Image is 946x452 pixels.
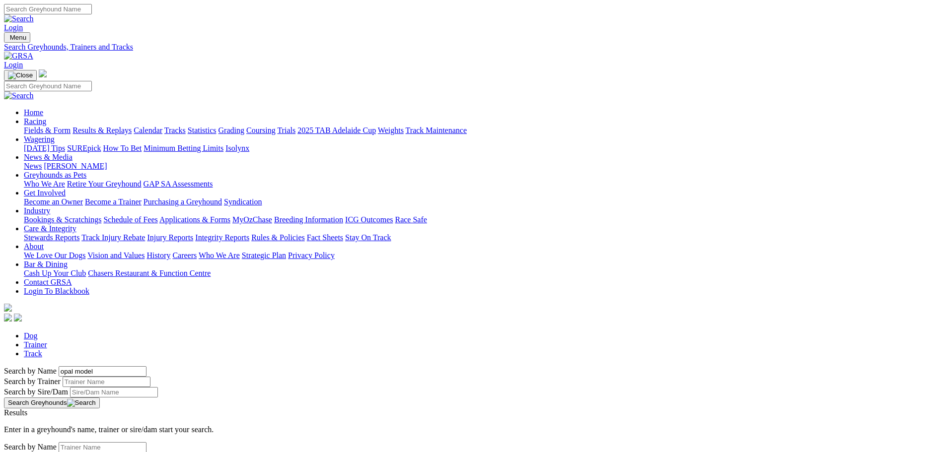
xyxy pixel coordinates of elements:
a: News [24,162,42,170]
div: Wagering [24,144,942,153]
a: ICG Outcomes [345,215,393,224]
input: Search by Trainer name [63,377,150,387]
a: [PERSON_NAME] [44,162,107,170]
a: [DATE] Tips [24,144,65,152]
a: Fact Sheets [307,233,343,242]
img: Search [67,399,96,407]
a: Login [4,61,23,69]
a: Race Safe [395,215,427,224]
a: Login To Blackbook [24,287,89,295]
a: Home [24,108,43,117]
a: Strategic Plan [242,251,286,259]
a: Bar & Dining [24,260,68,268]
img: Close [8,71,33,79]
a: Who We Are [199,251,240,259]
a: Vision and Values [87,251,145,259]
a: SUREpick [67,144,101,152]
a: Coursing [246,126,276,134]
a: Track Maintenance [406,126,467,134]
a: Calendar [134,126,162,134]
a: Trials [277,126,295,134]
a: Track Injury Rebate [81,233,145,242]
a: Grading [218,126,244,134]
img: logo-grsa-white.png [39,69,47,77]
label: Search by Name [4,443,57,451]
a: Privacy Policy [288,251,335,259]
a: Retire Your Greyhound [67,180,142,188]
a: Login [4,23,23,32]
input: Search by Sire/Dam name [70,387,158,397]
a: About [24,242,44,251]
button: Toggle navigation [4,70,37,81]
label: Search by Sire/Dam [4,387,68,396]
img: twitter.svg [14,314,22,322]
a: History [146,251,170,259]
a: Get Involved [24,189,66,197]
a: Minimum Betting Limits [144,144,223,152]
a: MyOzChase [232,215,272,224]
img: logo-grsa-white.png [4,304,12,312]
label: Search by Name [4,367,57,375]
a: Dog [24,331,38,340]
div: News & Media [24,162,942,171]
a: Integrity Reports [195,233,249,242]
a: Purchasing a Greyhound [144,197,222,206]
input: Search [4,4,92,14]
img: facebook.svg [4,314,12,322]
a: News & Media [24,153,73,161]
a: How To Bet [103,144,142,152]
a: Isolynx [225,144,249,152]
a: 2025 TAB Adelaide Cup [297,126,376,134]
a: Track [24,349,42,358]
a: Care & Integrity [24,224,76,233]
input: Search [4,81,92,91]
a: Greyhounds as Pets [24,171,86,179]
button: Search Greyhounds [4,397,100,408]
a: Applications & Forms [159,215,230,224]
div: Care & Integrity [24,233,942,242]
a: Racing [24,117,46,126]
div: Results [4,408,942,417]
a: Wagering [24,135,55,143]
a: Trainer [24,340,47,349]
a: Breeding Information [274,215,343,224]
a: Rules & Policies [251,233,305,242]
a: We Love Our Dogs [24,251,85,259]
a: Search Greyhounds, Trainers and Tracks [4,43,942,52]
div: Get Involved [24,197,942,206]
a: Careers [172,251,197,259]
a: Cash Up Your Club [24,269,86,277]
a: Contact GRSA [24,278,72,286]
a: Stewards Reports [24,233,79,242]
a: Syndication [224,197,262,206]
img: Search [4,91,34,100]
a: Who We Are [24,180,65,188]
img: Search [4,14,34,23]
div: Racing [24,126,942,135]
label: Search by Trainer [4,377,61,386]
a: Schedule of Fees [103,215,157,224]
a: GAP SA Assessments [144,180,213,188]
a: Results & Replays [73,126,132,134]
a: Stay On Track [345,233,391,242]
a: Fields & Form [24,126,71,134]
a: Tracks [164,126,186,134]
a: Industry [24,206,50,215]
p: Enter in a greyhound's name, trainer or sire/dam start your search. [4,425,942,434]
a: Injury Reports [147,233,193,242]
a: Bookings & Scratchings [24,215,101,224]
input: Search by Greyhound name [59,366,146,377]
div: Bar & Dining [24,269,942,278]
button: Toggle navigation [4,32,30,43]
div: About [24,251,942,260]
img: GRSA [4,52,33,61]
a: Weights [378,126,404,134]
a: Become an Owner [24,197,83,206]
div: Industry [24,215,942,224]
a: Become a Trainer [85,197,142,206]
span: Menu [10,34,26,41]
a: Chasers Restaurant & Function Centre [88,269,211,277]
a: Statistics [188,126,217,134]
div: Greyhounds as Pets [24,180,942,189]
